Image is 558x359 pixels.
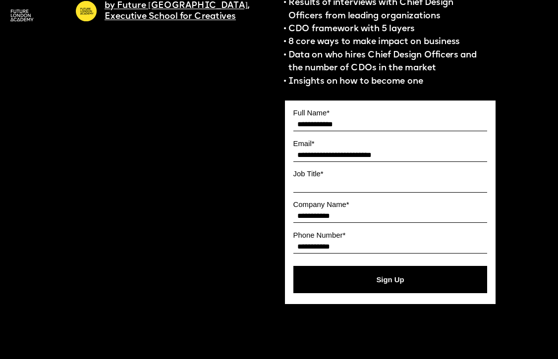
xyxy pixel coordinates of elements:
label: Phone Number* [293,231,488,240]
label: Job Title [293,170,488,179]
label: Full Name [293,109,488,118]
img: image-d35771fb-0117-45dd-9f9e-88eea9cc48c2.png [76,1,97,21]
img: image-5834adbb-306c-460e-a5c8-d384bcc8ec54.png [5,1,39,30]
label: Company Name [293,201,488,209]
label: Email [293,140,488,149]
span: CDO framework with 5 layers [288,25,415,34]
span: Insights on how to become one [288,77,423,86]
span: Data on who hires Chief Design Officers and the number of CDOs in the market [288,51,479,73]
span: Executive School for Creatives [105,13,236,22]
span: 8 core ways to make impact on business [288,38,460,47]
button: Sign Up [293,266,488,293]
span: by Future [GEOGRAPHIC_DATA], [105,2,249,11]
